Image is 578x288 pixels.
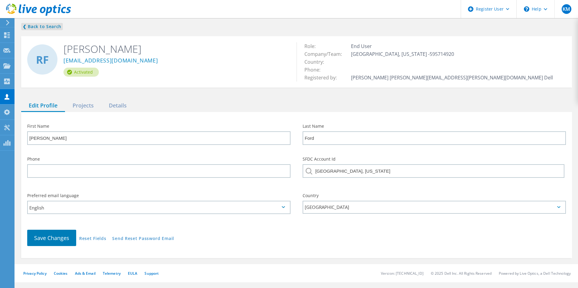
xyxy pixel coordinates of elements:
[63,42,287,56] h2: [PERSON_NAME]
[21,23,63,30] a: Back to search
[54,271,68,276] a: Cookies
[63,58,158,64] a: [EMAIL_ADDRESS][DOMAIN_NAME]
[563,7,570,11] span: KM
[524,6,529,12] svg: \n
[431,271,492,276] li: © 2025 Dell Inc. All Rights Reserved
[303,194,566,198] label: Country
[128,271,137,276] a: EULA
[304,43,322,50] span: Role:
[303,124,566,128] label: Last Name
[21,100,65,112] div: Edit Profile
[63,68,99,77] div: Activated
[144,271,159,276] a: Support
[304,59,330,65] span: Country:
[23,271,47,276] a: Privacy Policy
[27,157,291,161] label: Phone
[349,74,554,82] td: [PERSON_NAME] [PERSON_NAME][EMAIL_ADDRESS][PERSON_NAME][DOMAIN_NAME] Dell
[6,13,71,17] a: Live Optics Dashboard
[381,271,424,276] li: Version: [TECHNICAL_ID]
[303,201,566,214] div: [GEOGRAPHIC_DATA]
[349,42,554,50] td: End User
[101,100,134,112] div: Details
[34,234,69,242] span: Save Changes
[351,51,460,57] span: [GEOGRAPHIC_DATA], [US_STATE] -595714920
[65,100,101,112] div: Projects
[499,271,571,276] li: Powered by Live Optics, a Dell Technology
[27,194,291,198] label: Preferred email language
[303,157,566,161] label: SFDC Account Id
[79,236,106,242] a: Reset Fields
[36,54,49,65] span: RF
[304,51,348,57] span: Company/Team:
[27,124,291,128] label: First Name
[112,236,174,242] a: Send Reset Password Email
[304,66,326,73] span: Phone:
[103,271,121,276] a: Telemetry
[75,271,96,276] a: Ads & Email
[27,230,76,246] button: Save Changes
[304,74,343,81] span: Registered by:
